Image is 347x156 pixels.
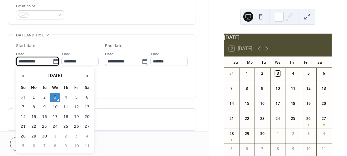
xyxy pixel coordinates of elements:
th: Fr [71,83,81,92]
td: 27 [82,122,92,131]
th: Tu [39,83,50,92]
span: ‹ [18,69,28,82]
div: 5 [229,146,234,152]
div: 15 [244,101,250,106]
div: 30 [260,131,265,137]
th: We [50,83,60,92]
div: Su [229,56,243,68]
td: 3 [71,132,81,141]
span: Date [105,51,113,57]
td: 28 [18,132,28,141]
td: 11 [82,142,92,151]
div: 22 [244,116,250,121]
th: [DATE] [29,69,81,83]
td: 7 [18,103,28,112]
td: 10 [71,142,81,151]
td: 16 [39,112,50,121]
div: 11 [321,146,327,152]
td: 23 [39,122,50,131]
td: 17 [50,112,60,121]
td: 20 [82,112,92,121]
td: 8 [29,103,39,112]
div: [DATE] [224,34,332,41]
button: Cancel [10,137,49,151]
div: 21 [229,116,234,121]
td: 24 [50,122,60,131]
td: 14 [18,112,28,121]
span: Time [61,51,70,57]
div: Fr [299,56,313,68]
th: Sa [82,83,92,92]
td: 9 [39,103,50,112]
div: 2 [290,131,296,137]
th: Su [18,83,28,92]
td: 30 [39,132,50,141]
div: 25 [290,116,296,121]
div: Tu [257,56,271,68]
td: 13 [82,103,92,112]
div: 3 [275,71,281,76]
td: 1 [29,93,39,102]
td: 6 [29,142,39,151]
td: 26 [71,122,81,131]
td: 8 [50,142,60,151]
div: 9 [260,86,265,91]
div: 4 [321,131,327,137]
td: 1 [50,132,60,141]
div: Start date [16,43,35,49]
th: Mo [29,83,39,92]
div: 28 [229,131,234,137]
td: 3 [50,93,60,102]
div: 23 [260,116,265,121]
td: 29 [29,132,39,141]
div: We [271,56,285,68]
td: 31 [18,93,28,102]
div: 13 [321,86,327,91]
td: 2 [61,132,71,141]
div: 18 [290,101,296,106]
th: Th [61,83,71,92]
div: Event color [16,3,63,9]
td: 9 [61,142,71,151]
div: 6 [244,146,250,152]
td: 21 [18,122,28,131]
div: 7 [260,146,265,152]
div: 17 [275,101,281,106]
td: 12 [71,103,81,112]
div: 24 [275,116,281,121]
td: 7 [39,142,50,151]
div: 2 [260,71,265,76]
div: 10 [275,86,281,91]
td: 10 [50,103,60,112]
div: Th [285,56,299,68]
td: 15 [29,112,39,121]
td: 19 [71,112,81,121]
div: 1 [275,131,281,137]
td: 11 [61,103,71,112]
td: 5 [71,93,81,102]
span: Date and time [16,32,44,39]
div: 10 [306,146,311,152]
div: 5 [306,71,311,76]
div: 14 [229,101,234,106]
div: 7 [229,86,234,91]
div: 29 [244,131,250,137]
span: Date [16,51,24,57]
div: 27 [321,116,327,121]
td: 4 [82,132,92,141]
div: 31 [229,71,234,76]
span: › [82,69,92,82]
div: End date [105,43,123,49]
div: 12 [306,86,311,91]
td: 5 [18,142,28,151]
div: 8 [244,86,250,91]
div: 4 [290,71,296,76]
td: 2 [39,93,50,102]
td: 18 [61,112,71,121]
div: 9 [290,146,296,152]
div: 3 [306,131,311,137]
div: 8 [275,146,281,152]
div: 20 [321,101,327,106]
td: 22 [29,122,39,131]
